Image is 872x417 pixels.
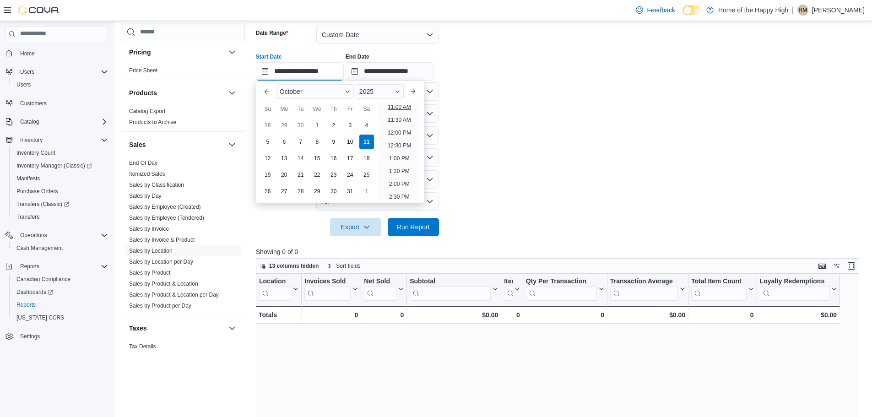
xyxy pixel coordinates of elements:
div: day-13 [277,151,292,166]
span: Sales by Classification [129,181,184,189]
span: Transfers (Classic) [13,199,108,210]
li: 2:30 PM [385,191,413,202]
button: Operations [2,229,112,242]
button: Transfers [9,211,112,223]
div: day-18 [359,151,374,166]
button: Sort fields [323,260,364,271]
a: Sales by Classification [129,182,184,188]
div: day-10 [343,135,357,149]
span: Home [16,48,108,59]
span: Export [336,218,376,236]
div: day-21 [293,168,308,182]
div: Button. Open the month selector. October is currently selected. [276,84,354,99]
span: Catalog Export [129,108,165,115]
span: Sales by Invoice & Product [129,236,195,244]
div: day-9 [326,135,341,149]
nav: Complex example [5,43,108,367]
div: day-23 [326,168,341,182]
button: Pricing [129,48,225,57]
span: Manifests [16,175,40,182]
button: Invoices Sold [304,277,358,300]
a: Settings [16,331,43,342]
span: Sales by Employee (Tendered) [129,214,204,222]
div: Fr [343,102,357,116]
span: End Of Day [129,159,157,167]
span: Products to Archive [129,119,176,126]
span: Sales by Invoice [129,225,169,233]
div: Rebecca MacNeill [797,5,808,16]
span: 13 columns hidden [269,262,319,270]
div: Tu [293,102,308,116]
span: Sales by Product & Location [129,280,198,287]
a: Price Sheet [129,67,157,74]
span: Customers [20,100,47,107]
div: day-14 [293,151,308,166]
button: Transaction Average [610,277,685,300]
div: Total Item Count [691,277,746,286]
button: Reports [16,261,43,272]
h3: Pricing [129,48,151,57]
div: Totals [259,309,298,320]
ul: Time [379,103,420,200]
button: Taxes [227,323,238,334]
p: | [792,5,794,16]
label: Date Range [256,29,288,37]
a: Itemized Sales [129,171,165,177]
span: Sales by Product per Day [129,302,191,309]
a: Reports [13,299,39,310]
a: Cash Management [13,243,66,254]
button: Keyboard shortcuts [817,260,828,271]
div: Sa [359,102,374,116]
a: Sales by Employee (Created) [129,204,201,210]
div: 0 [691,309,753,320]
button: Catalog [16,116,43,127]
a: Dashboards [9,286,112,298]
span: Canadian Compliance [16,276,70,283]
span: Manifests [13,173,108,184]
span: Inventory [20,136,43,144]
span: Itemized Sales [129,170,165,178]
span: Inventory [16,135,108,146]
div: day-25 [359,168,374,182]
div: day-2 [326,118,341,133]
button: Open list of options [426,88,433,95]
button: Manifests [9,172,112,185]
button: Total Item Count [691,277,753,300]
button: Export [330,218,381,236]
input: Press the down key to enter a popover containing a calendar. Press the escape key to close the po... [256,62,344,81]
button: Pricing [227,47,238,58]
span: October [280,88,303,95]
a: Feedback [632,1,678,19]
button: Inventory [2,134,112,146]
span: Sort fields [336,262,360,270]
li: 12:30 PM [384,140,415,151]
span: Settings [16,330,108,342]
div: Subtotal [410,277,491,286]
div: day-6 [277,135,292,149]
a: Sales by Location [129,248,173,254]
div: day-19 [260,168,275,182]
li: 11:30 AM [384,114,415,125]
li: 11:00 AM [384,102,415,113]
button: Products [227,87,238,98]
label: Start Date [256,53,282,60]
span: Users [13,79,108,90]
a: Manifests [13,173,43,184]
button: Net Sold [364,277,404,300]
a: Products to Archive [129,119,176,125]
div: day-28 [293,184,308,199]
span: Sales by Day [129,192,162,200]
a: Tax Details [129,343,156,350]
div: 0 [504,309,520,320]
button: Operations [16,230,51,241]
button: Previous Month [260,84,274,99]
button: Users [16,66,38,77]
button: Home [2,47,112,60]
span: Inventory Count [16,149,55,157]
div: day-24 [343,168,357,182]
span: Transfers [16,213,39,221]
span: Sales by Employee (Created) [129,203,201,211]
button: Products [129,88,225,97]
span: Inventory Manager (Classic) [16,162,92,169]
